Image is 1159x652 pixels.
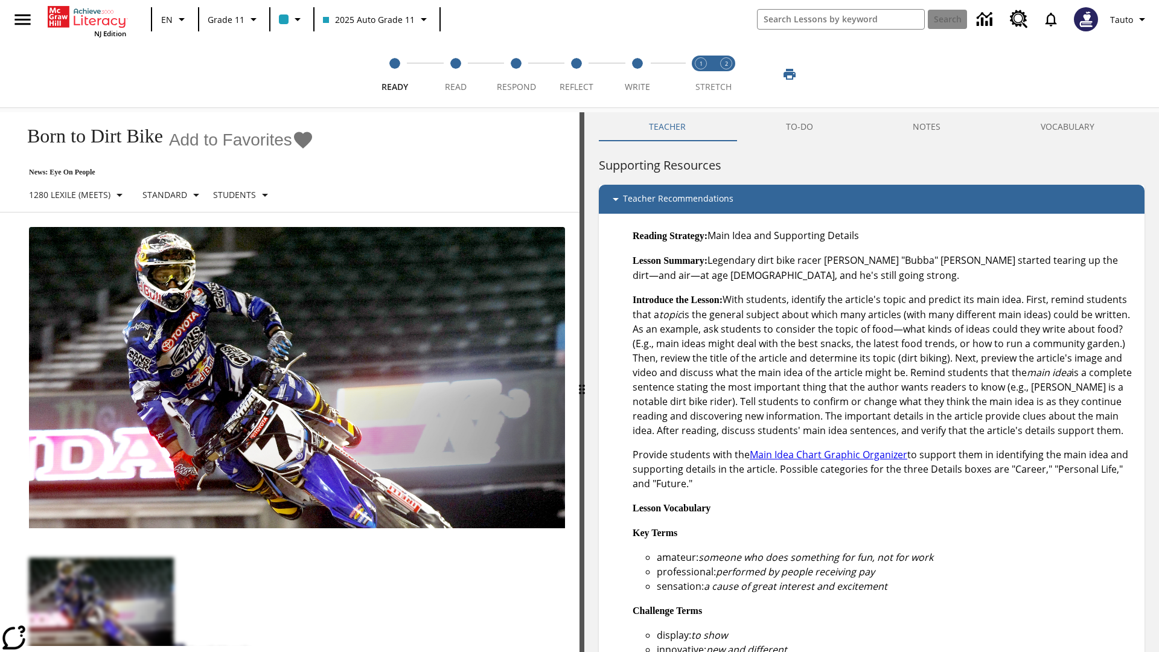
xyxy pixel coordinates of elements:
[497,81,536,92] span: Respond
[657,579,1135,593] li: sensation:
[5,2,40,37] button: Open side menu
[657,550,1135,564] li: amateur:
[633,253,1135,283] p: Legendary dirt bike racer [PERSON_NAME] "Bubba" [PERSON_NAME] started tearing up the dirt—and air...
[602,41,672,107] button: Write step 5 of 5
[700,60,703,68] text: 1
[599,112,1145,141] div: Instructional Panel Tabs
[969,3,1003,36] a: Data Center
[48,4,126,38] div: Home
[560,81,593,92] span: Reflect
[750,448,907,461] a: Main Idea Chart Graphic Organizer
[420,41,490,107] button: Read step 2 of 5
[323,13,415,26] span: 2025 Auto Grade 11
[169,129,314,150] button: Add to Favorites - Born to Dirt Bike
[24,184,132,206] button: Select Lexile, 1280 Lexile (Meets)
[541,41,611,107] button: Reflect step 4 of 5
[704,580,887,593] em: a cause of great interest and excitement
[1105,8,1154,30] button: Profile/Settings
[633,255,707,266] strong: Lesson Summary:
[633,528,677,538] strong: Key Terms
[633,503,710,513] strong: Lesson Vocabulary
[991,112,1145,141] button: VOCABULARY
[142,188,187,201] p: Standard
[29,227,565,529] img: Motocross racer James Stewart flies through the air on his dirt bike.
[318,8,436,30] button: Class: 2025 Auto Grade 11, Select your class
[360,41,430,107] button: Ready step 1 of 5
[625,81,650,92] span: Write
[863,112,991,141] button: NOTES
[691,628,727,642] em: to show
[274,8,310,30] button: Class color is light blue. Change class color
[94,29,126,38] span: NJ Edition
[599,156,1145,175] h6: Supporting Resources
[633,295,723,305] strong: Introduce the Lesson:
[1067,4,1105,35] button: Select a new avatar
[1110,13,1133,26] span: Tauto
[659,308,682,321] em: topic
[1074,7,1098,31] img: Avatar
[657,628,1135,642] li: display:
[599,185,1145,214] div: Teacher Recommendations
[14,168,314,177] p: News: Eye On People
[657,564,1135,579] li: professional:
[382,81,408,92] span: Ready
[683,41,718,107] button: Stretch Read step 1 of 2
[1035,4,1067,35] a: Notifications
[213,188,256,201] p: Students
[445,81,467,92] span: Read
[758,10,924,29] input: search field
[633,228,1135,243] p: Main Idea and Supporting Details
[138,184,208,206] button: Scaffolds, Standard
[709,41,744,107] button: Stretch Respond step 2 of 2
[725,60,728,68] text: 2
[14,125,163,147] h1: Born to Dirt Bike
[169,130,292,150] span: Add to Favorites
[736,112,863,141] button: TO-DO
[161,13,173,26] span: EN
[623,192,733,206] p: Teacher Recommendations
[698,551,933,564] em: someone who does something for fun, not for work
[1003,3,1035,36] a: Resource Center, Will open in new tab
[633,231,707,241] strong: Reading Strategy:
[203,8,266,30] button: Grade: Grade 11, Select a grade
[481,41,551,107] button: Respond step 3 of 5
[633,447,1135,491] p: Provide students with the to support them in identifying the main idea and supporting details in ...
[208,13,244,26] span: Grade 11
[584,112,1159,652] div: activity
[695,81,732,92] span: STRETCH
[29,188,110,201] p: 1280 Lexile (Meets)
[716,565,875,578] em: performed by people receiving pay
[579,112,584,652] div: Press Enter or Spacebar and then press right and left arrow keys to move the slider
[599,112,736,141] button: Teacher
[1027,366,1071,379] em: main idea
[208,184,277,206] button: Select Student
[633,292,1135,438] p: With students, identify the article's topic and predict its main idea. First, remind students tha...
[633,606,702,616] strong: Challenge Terms
[770,63,809,85] button: Print
[156,8,194,30] button: Language: EN, Select a language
